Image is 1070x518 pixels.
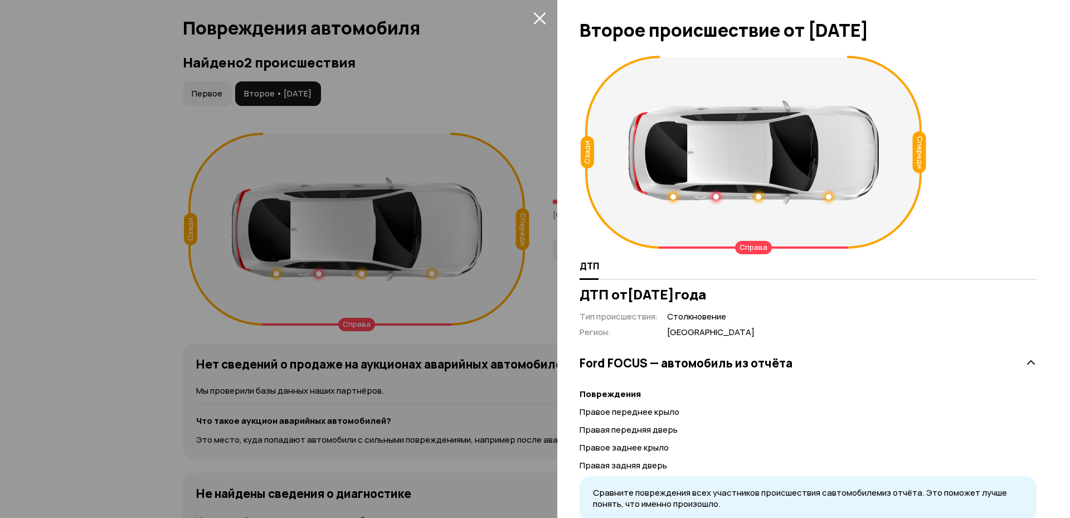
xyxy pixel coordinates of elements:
[580,311,658,322] span: Тип происшествия :
[667,311,755,323] span: Столкновение
[581,136,594,168] div: Сзади
[531,9,548,27] button: закрыть
[580,260,599,272] span: ДТП
[580,287,1037,302] h3: ДТП от [DATE] года
[580,459,1037,472] p: Правая задняя дверь
[580,424,1037,436] p: Правая передняя дверь
[735,241,772,254] div: Справа
[580,388,641,400] strong: Повреждения
[593,487,1007,510] span: Сравните повреждения всех участников происшествия с автомобилем из отчёта. Это поможет лучше поня...
[580,326,611,338] span: Регион :
[580,442,1037,454] p: Правое заднее крыло
[667,327,755,338] span: [GEOGRAPHIC_DATA]
[580,406,1037,418] p: Правое переднее крыло
[913,132,926,173] div: Спереди
[580,356,792,370] h3: Ford FOCUS — автомобиль из отчёта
